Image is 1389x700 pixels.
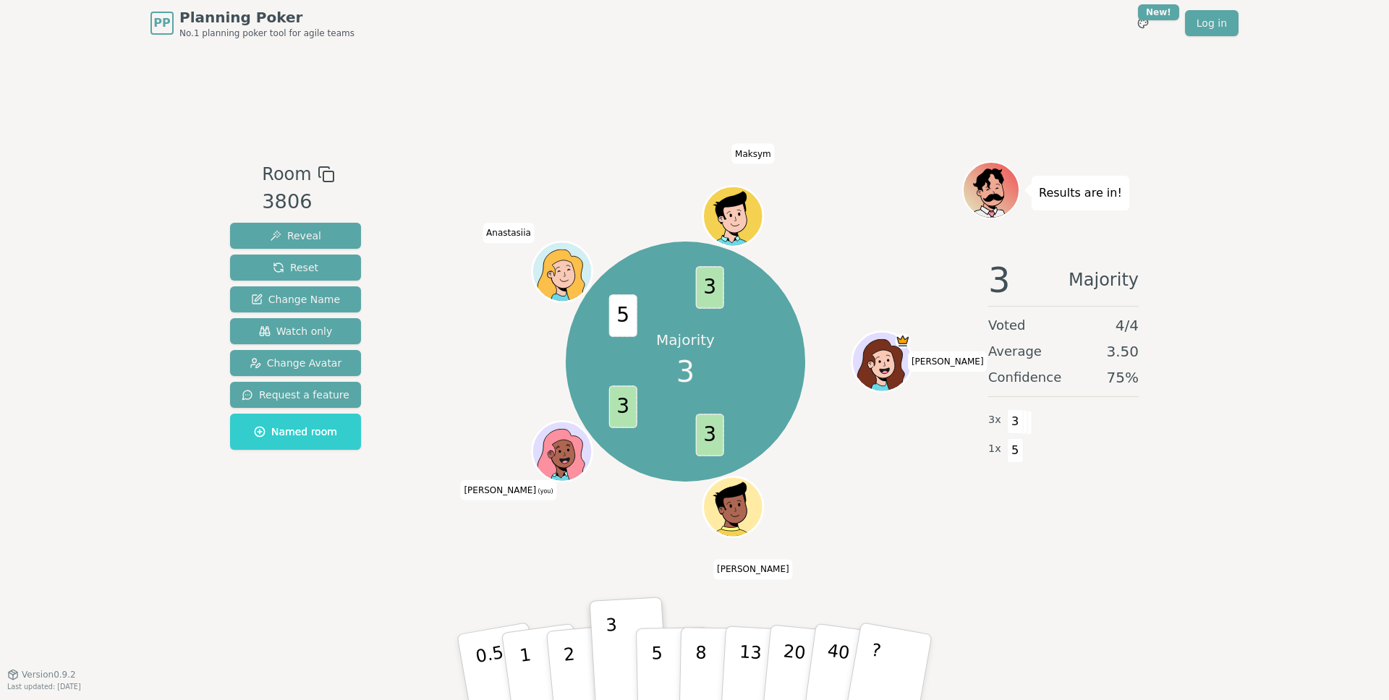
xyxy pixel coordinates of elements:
span: Change Name [251,292,340,307]
span: Last updated: [DATE] [7,683,81,691]
p: 3 [606,615,621,693]
p: Results are in! [1039,183,1122,203]
div: New! [1138,4,1179,20]
a: Log in [1185,10,1239,36]
span: 3 [988,262,1011,297]
span: Reset [273,260,318,275]
button: Reveal [230,223,361,249]
span: (you) [536,487,553,494]
span: 3 [695,414,723,457]
span: 3 [676,350,694,393]
span: Average [988,341,1042,362]
button: Click to change your avatar [534,423,590,479]
button: Request a feature [230,382,361,408]
span: 3 [695,266,723,309]
span: Voted [988,315,1026,336]
span: Planning Poker [179,7,354,27]
span: Version 0.9.2 [22,669,76,680]
span: Majority [1069,262,1139,297]
span: Reveal [270,229,321,243]
span: 75 % [1107,367,1139,388]
div: 3806 [262,187,334,217]
span: 4 / 4 [1116,315,1139,336]
span: PP [153,14,170,32]
span: 3 [608,386,637,429]
span: Click to change your name [460,479,556,500]
span: 3 [1007,409,1024,434]
button: Reset [230,255,361,281]
span: 1 x [988,441,1001,457]
span: 5 [608,294,637,337]
span: Click to change your name [483,223,535,243]
span: Click to change your name [908,351,987,372]
button: New! [1130,10,1156,36]
button: Version0.9.2 [7,669,76,680]
span: 5 [1007,438,1024,463]
button: Named room [230,414,361,450]
span: 3 x [988,412,1001,428]
span: Named room [254,424,337,439]
span: Confidence [988,367,1061,388]
p: Majority [656,330,715,350]
span: Room [262,161,311,187]
span: Click to change your name [713,559,793,579]
span: Erik is the host [895,333,910,349]
span: 3.50 [1106,341,1139,362]
button: Change Name [230,286,361,312]
a: PPPlanning PokerNo.1 planning poker tool for agile teams [150,7,354,39]
button: Watch only [230,318,361,344]
span: Click to change your name [731,143,775,163]
span: Request a feature [242,388,349,402]
span: Watch only [259,324,333,338]
button: Change Avatar [230,350,361,376]
span: No.1 planning poker tool for agile teams [179,27,354,39]
span: Change Avatar [250,356,342,370]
